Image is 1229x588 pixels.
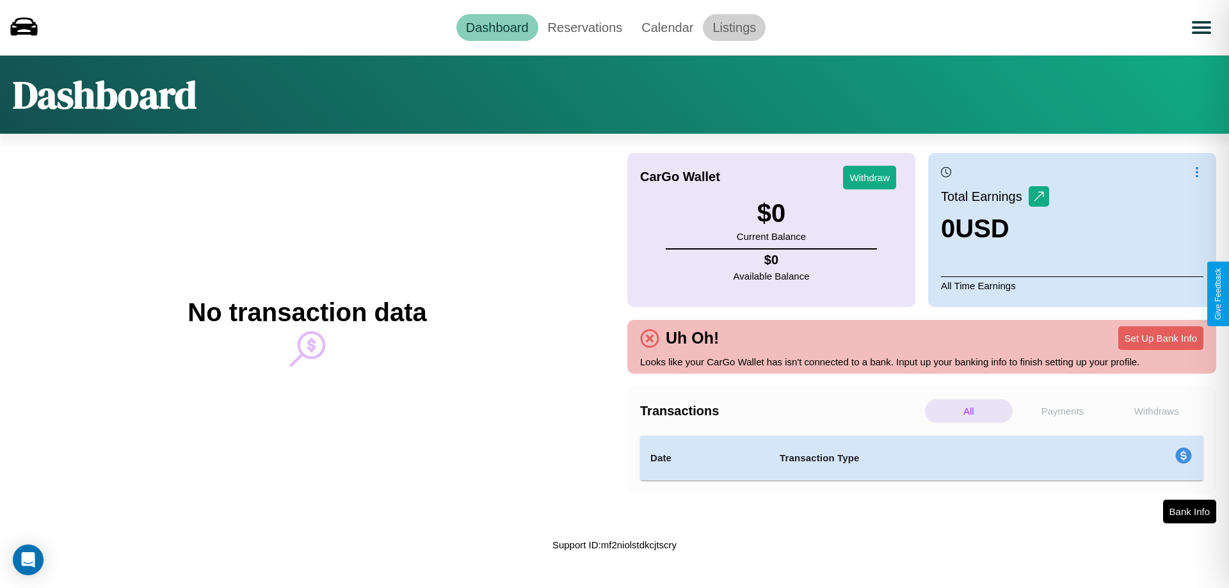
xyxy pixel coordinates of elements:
h4: Date [650,450,759,466]
h2: No transaction data [188,298,426,327]
h3: $ 0 [737,199,806,228]
p: Payments [1019,399,1107,423]
div: Open Intercom Messenger [13,544,44,575]
h3: 0 USD [941,214,1049,243]
p: Looks like your CarGo Wallet has isn't connected to a bank. Input up your banking info to finish ... [640,353,1203,370]
a: Listings [703,14,766,41]
h4: CarGo Wallet [640,170,720,184]
p: All [925,399,1013,423]
h4: Transaction Type [780,450,1070,466]
p: Withdraws [1113,399,1200,423]
button: Set Up Bank Info [1118,326,1203,350]
a: Calendar [632,14,703,41]
button: Withdraw [843,166,896,189]
h4: Uh Oh! [659,329,725,347]
h4: $ 0 [734,253,810,267]
p: Available Balance [734,267,810,285]
button: Open menu [1184,10,1219,45]
a: Reservations [538,14,632,41]
h1: Dashboard [13,68,197,121]
a: Dashboard [456,14,538,41]
table: simple table [640,436,1203,481]
p: Current Balance [737,228,806,245]
p: Support ID: mf2niolstdkcjtscry [552,536,677,553]
div: Give Feedback [1214,268,1223,320]
h4: Transactions [640,404,922,418]
button: Bank Info [1163,500,1216,523]
p: All Time Earnings [941,276,1203,294]
p: Total Earnings [941,185,1029,208]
